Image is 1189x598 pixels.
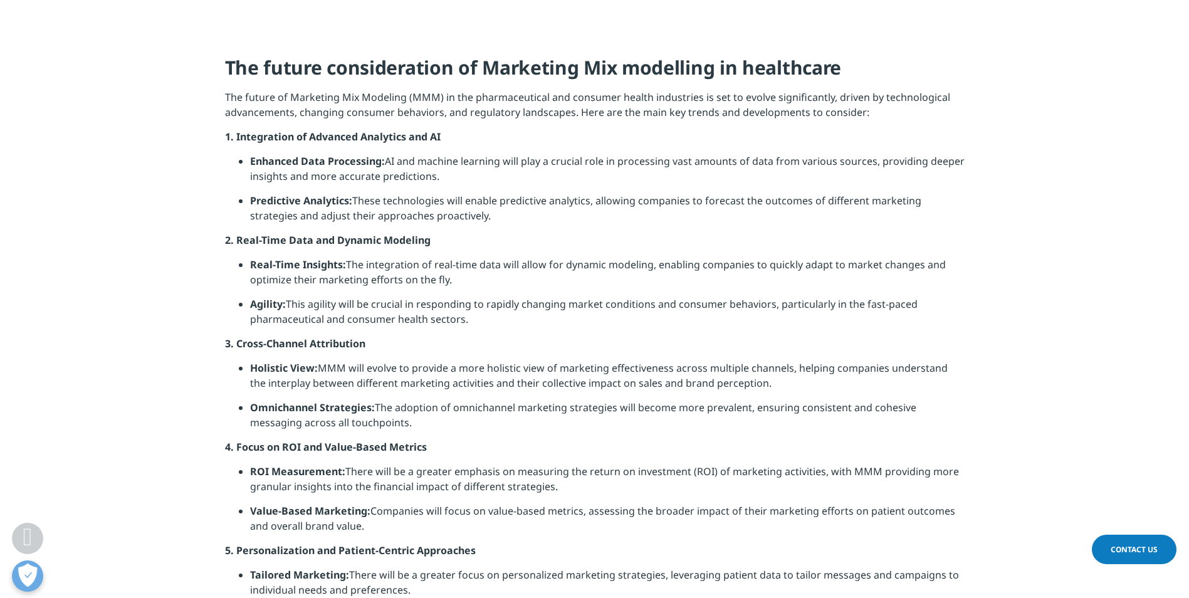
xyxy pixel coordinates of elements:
[250,360,965,400] li: MMM will evolve to provide a more holistic view of marketing effectiveness across multiple channe...
[250,194,352,207] strong: Predictive Analytics:
[250,361,318,375] strong: Holistic View:
[225,440,427,454] strong: 4. Focus on ROI and Value-Based Metrics
[250,504,370,518] strong: Value-Based Marketing:
[250,297,286,311] strong: Agility:
[250,464,965,503] li: There will be a greater emphasis on measuring the return on investment (ROI) of marketing activit...
[250,193,965,233] li: These technologies will enable predictive analytics, allowing companies to forecast the outcomes ...
[250,400,965,439] li: The adoption of omnichannel marketing strategies will become more prevalent, ensuring consistent ...
[1092,535,1176,564] a: Contact Us
[225,233,431,247] strong: 2. Real-Time Data and Dynamic Modeling
[250,296,965,336] li: This agility will be crucial in responding to rapidly changing market conditions and consumer beh...
[225,55,965,90] h4: The future consideration of Marketing Mix modelling in healthcare
[250,568,349,582] strong: Tailored Marketing:
[250,401,375,414] strong: Omnichannel Strategies:
[250,464,345,478] strong: ROI Measurement:
[225,130,441,144] strong: 1. Integration of Advanced Analytics and AI
[250,154,965,193] li: AI and machine learning will play a crucial role in processing vast amounts of data from various ...
[250,154,385,168] strong: Enhanced Data Processing:
[250,257,965,296] li: The integration of real-time data will allow for dynamic modeling, enabling companies to quickly ...
[225,337,365,350] strong: 3. Cross-Channel Attribution
[1111,544,1158,555] span: Contact Us
[250,258,346,271] strong: Real-Time Insights:
[225,543,476,557] strong: 5. Personalization and Patient-Centric Approaches
[12,560,43,592] button: Open Preferences
[250,503,965,543] li: Companies will focus on value-based metrics, assessing the broader impact of their marketing effo...
[225,90,965,129] p: The future of Marketing Mix Modeling (MMM) in the pharmaceutical and consumer health industries i...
